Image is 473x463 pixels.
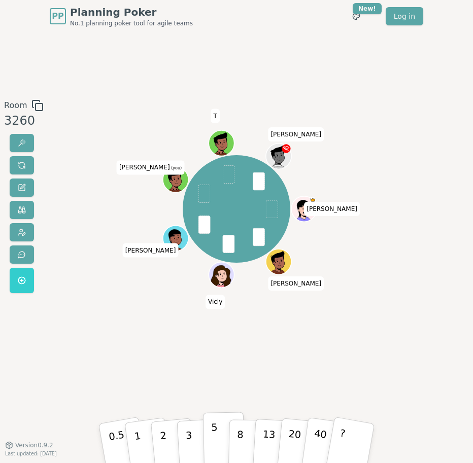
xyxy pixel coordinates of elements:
button: Click to change your avatar [163,168,187,192]
span: Click to change your name [268,276,324,291]
span: (you) [170,166,182,170]
span: Click to change your name [268,127,324,141]
span: Planning Poker [70,5,193,19]
button: Watch only [10,201,34,219]
button: Reset votes [10,156,34,174]
a: PPPlanning PokerNo.1 planning poker tool for agile teams [50,5,193,27]
span: Gary is the host [310,197,316,204]
button: Get a named room [10,268,34,293]
a: Log in [386,7,423,25]
div: 3260 [4,112,44,130]
button: New! [347,7,365,25]
button: Change avatar [10,223,34,241]
span: Room [4,99,27,112]
span: Click to change your name [117,160,184,174]
span: Click to change your name [304,202,360,216]
div: New! [353,3,382,14]
span: Last updated: [DATE] [5,451,57,456]
span: PP [52,10,63,22]
button: Version0.9.2 [5,441,53,449]
button: Change name [10,179,34,197]
span: Version 0.9.2 [15,441,53,449]
button: Reveal votes [10,134,34,152]
span: Click to change your name [211,109,219,123]
span: Click to change your name [206,295,225,309]
button: Send feedback [10,245,34,264]
span: No.1 planning poker tool for agile teams [70,19,193,27]
span: Click to change your name [123,243,179,258]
